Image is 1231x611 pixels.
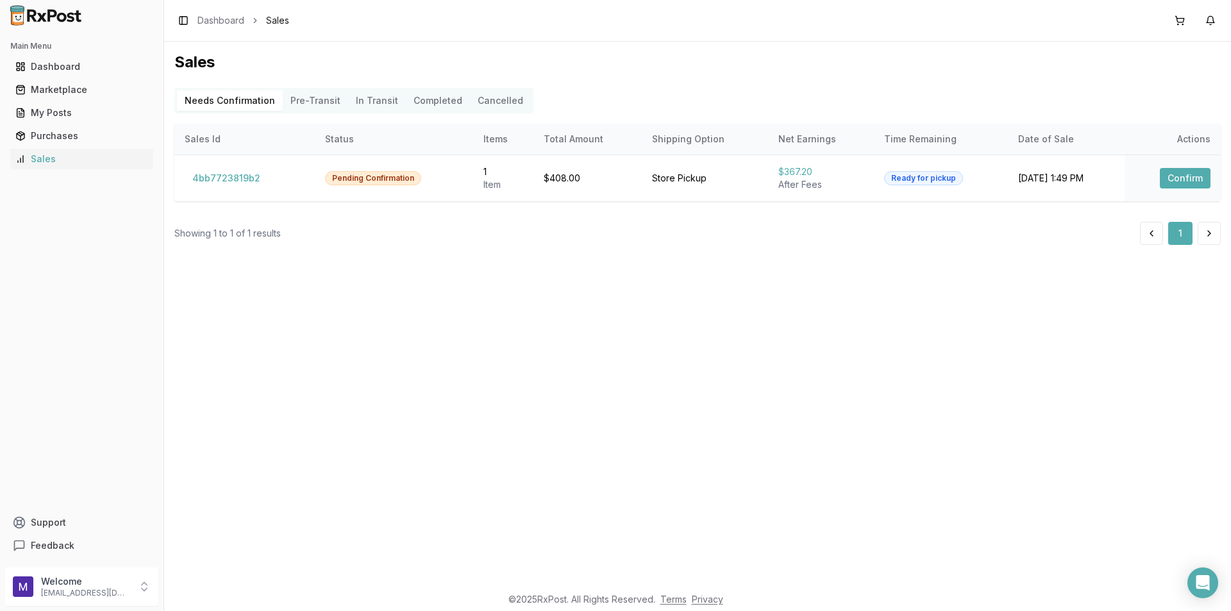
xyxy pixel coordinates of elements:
[13,576,33,597] img: User avatar
[1187,567,1218,598] div: Open Intercom Messenger
[768,124,874,155] th: Net Earnings
[1125,124,1221,155] th: Actions
[778,165,864,178] div: $367.20
[5,534,158,557] button: Feedback
[315,124,473,155] th: Status
[5,80,158,100] button: Marketplace
[15,130,148,142] div: Purchases
[10,78,153,101] a: Marketplace
[197,14,244,27] a: Dashboard
[5,126,158,146] button: Purchases
[10,101,153,124] a: My Posts
[874,124,1009,155] th: Time Remaining
[197,14,289,27] nav: breadcrumb
[348,90,406,111] button: In Transit
[10,147,153,171] a: Sales
[642,124,767,155] th: Shipping Option
[692,594,723,605] a: Privacy
[483,178,524,191] div: Item
[652,172,757,185] div: Store Pickup
[15,83,148,96] div: Marketplace
[10,55,153,78] a: Dashboard
[470,90,531,111] button: Cancelled
[884,171,963,185] div: Ready for pickup
[325,171,421,185] div: Pending Confirmation
[533,124,642,155] th: Total Amount
[15,60,148,73] div: Dashboard
[406,90,470,111] button: Completed
[185,168,268,188] button: 4bb7723819b2
[1018,172,1114,185] div: [DATE] 1:49 PM
[283,90,348,111] button: Pre-Transit
[5,149,158,169] button: Sales
[15,106,148,119] div: My Posts
[1168,222,1193,245] button: 1
[177,90,283,111] button: Needs Confirmation
[660,594,687,605] a: Terms
[483,165,524,178] div: 1
[5,5,87,26] img: RxPost Logo
[544,172,632,185] div: $408.00
[1160,168,1210,188] button: Confirm
[5,56,158,77] button: Dashboard
[10,41,153,51] h2: Main Menu
[41,575,130,588] p: Welcome
[5,103,158,123] button: My Posts
[1008,124,1124,155] th: Date of Sale
[174,52,1221,72] h1: Sales
[15,153,148,165] div: Sales
[174,124,315,155] th: Sales Id
[473,124,534,155] th: Items
[10,124,153,147] a: Purchases
[5,511,158,534] button: Support
[31,539,74,552] span: Feedback
[778,178,864,191] div: After Fees
[174,227,281,240] div: Showing 1 to 1 of 1 results
[266,14,289,27] span: Sales
[41,588,130,598] p: [EMAIL_ADDRESS][DOMAIN_NAME]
